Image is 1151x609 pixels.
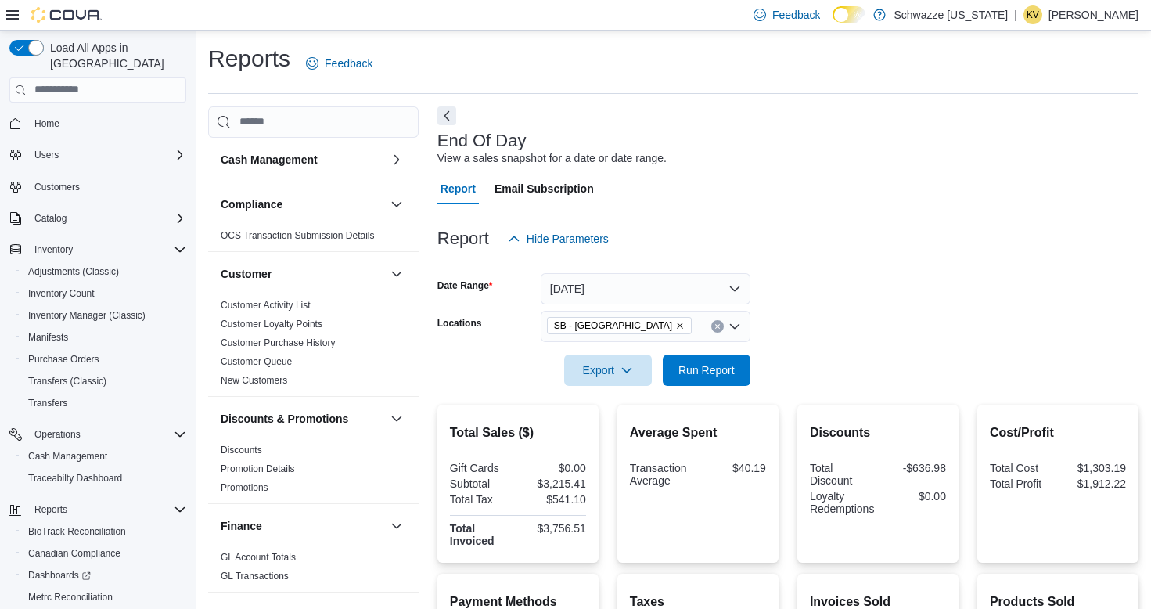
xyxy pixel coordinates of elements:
h2: Discounts [810,423,946,442]
h2: Total Sales ($) [450,423,586,442]
span: KV [1027,5,1039,24]
a: GL Account Totals [221,552,296,563]
div: Loyalty Redemptions [810,490,875,515]
img: Cova [31,7,102,23]
a: Customer Activity List [221,300,311,311]
input: Dark Mode [833,6,865,23]
a: Dashboards [16,564,192,586]
div: Discounts & Promotions [208,441,419,503]
p: Schwazze [US_STATE] [894,5,1008,24]
a: Feedback [300,48,379,79]
h3: Finance [221,518,262,534]
a: Cash Management [22,447,113,466]
span: Catalog [28,209,186,228]
button: Manifests [16,326,192,348]
p: | [1014,5,1017,24]
button: Reports [3,499,192,521]
button: Users [28,146,65,164]
button: Canadian Compliance [16,542,192,564]
span: Metrc Reconciliation [22,588,186,607]
button: Cash Management [16,445,192,467]
a: GL Transactions [221,571,289,582]
span: Feedback [325,56,372,71]
span: Catalog [34,212,67,225]
span: Inventory [34,243,73,256]
div: Total Profit [990,477,1055,490]
button: Hide Parameters [502,223,615,254]
span: Manifests [28,331,68,344]
span: Inventory Count [28,287,95,300]
span: Cash Management [28,450,107,463]
button: Next [437,106,456,125]
a: Customer Purchase History [221,337,336,348]
button: BioTrack Reconciliation [16,521,192,542]
span: Adjustments (Classic) [28,265,119,278]
span: Transfers [22,394,186,413]
a: OCS Transaction Submission Details [221,230,375,241]
div: View a sales snapshot for a date or date range. [437,150,667,167]
span: Cash Management [22,447,186,466]
span: Promotions [221,481,268,494]
span: Run Report [678,362,735,378]
span: BioTrack Reconciliation [28,525,126,538]
h2: Average Spent [630,423,766,442]
a: Adjustments (Classic) [22,262,125,281]
span: SB - Garden City [547,317,692,334]
div: $1,303.19 [1061,462,1126,474]
button: Compliance [221,196,384,212]
button: Remove SB - Garden City from selection in this group [675,321,685,330]
a: Home [28,114,66,133]
a: Inventory Count [22,284,101,303]
label: Date Range [437,279,493,292]
span: Transfers [28,397,67,409]
button: Transfers [16,392,192,414]
span: Adjustments (Classic) [22,262,186,281]
span: Manifests [22,328,186,347]
span: Customers [34,181,80,193]
button: Finance [387,517,406,535]
a: Inventory Manager (Classic) [22,306,152,325]
button: Catalog [28,209,73,228]
span: Home [28,114,186,133]
span: BioTrack Reconciliation [22,522,186,541]
button: Operations [3,423,192,445]
span: Canadian Compliance [28,547,120,560]
h3: Cash Management [221,152,318,168]
div: Compliance [208,226,419,251]
div: Total Tax [450,493,515,506]
div: Subtotal [450,477,515,490]
button: Inventory [3,239,192,261]
span: Reports [28,500,186,519]
button: Export [564,355,652,386]
button: Reports [28,500,74,519]
div: Gift Cards [450,462,515,474]
button: Inventory [28,240,79,259]
a: BioTrack Reconciliation [22,522,132,541]
div: Transaction Average [630,462,695,487]
span: Dashboards [22,566,186,585]
button: Customer [221,266,384,282]
div: $0.00 [521,462,586,474]
a: Dashboards [22,566,97,585]
span: Email Subscription [495,173,594,204]
span: Dashboards [28,569,91,582]
a: Customer Queue [221,356,292,367]
span: Canadian Compliance [22,544,186,563]
div: $3,215.41 [521,477,586,490]
button: Discounts & Promotions [387,409,406,428]
span: Users [34,149,59,161]
span: OCS Transaction Submission Details [221,229,375,242]
button: Customers [3,175,192,198]
span: Customer Activity List [221,299,311,312]
span: Feedback [772,7,820,23]
a: Promotion Details [221,463,295,474]
div: Customer [208,296,419,396]
button: Purchase Orders [16,348,192,370]
button: Operations [28,425,87,444]
span: Purchase Orders [28,353,99,366]
a: Purchase Orders [22,350,106,369]
a: Customers [28,178,86,196]
span: Customer Queue [221,355,292,368]
span: Discounts [221,444,262,456]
